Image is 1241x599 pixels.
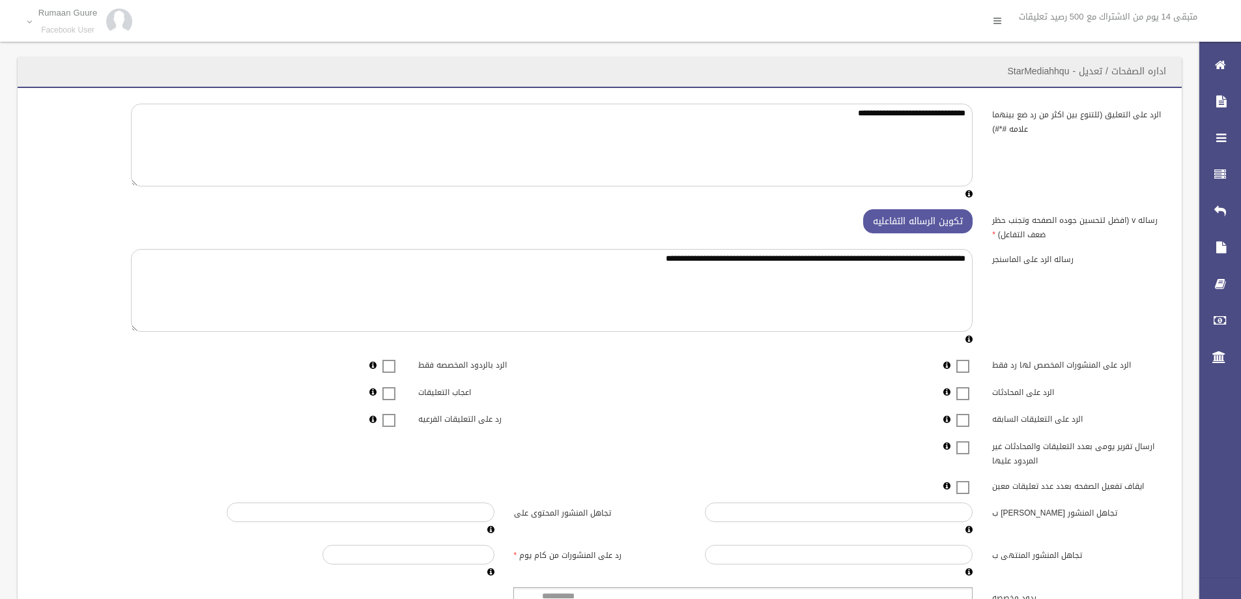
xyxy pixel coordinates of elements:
label: رساله v (افضل لتحسين جوده الصفحه وتجنب حظر ضعف التفاعل) [982,209,1174,242]
label: الرد على التعليقات السابقه [982,409,1174,427]
label: ارسال تقرير يومى بعدد التعليقات والمحادثات غير المردود عليها [982,435,1174,468]
label: ايقاف تفعيل الصفحه بعدد عدد تعليقات معين [982,475,1174,493]
img: 84628273_176159830277856_972693363922829312_n.jpg [106,8,132,35]
label: رساله الرد على الماسنجر [982,249,1174,267]
header: اداره الصفحات / تعديل - StarMediahhqu [991,59,1182,84]
button: تكوين الرساله التفاعليه [863,209,973,233]
label: الرد على التعليق (للتنوع بين اكثر من رد ضع بينهما علامه #*#) [982,104,1174,136]
small: Facebook User [38,25,97,35]
label: تجاهل المنشور [PERSON_NAME] ب [982,503,1174,521]
label: تجاهل المنشور المنتهى ب [982,545,1174,563]
label: رد على التعليقات الفرعيه [408,409,600,427]
label: الرد على المحادثات [982,381,1174,400]
p: Rumaan Guure [38,8,97,18]
label: اعجاب التعليقات [408,381,600,400]
label: الرد بالردود المخصصه فقط [408,355,600,373]
label: رد على المنشورات من كام يوم [504,545,696,563]
label: الرد على المنشورات المخصص لها رد فقط [982,355,1174,373]
label: تجاهل المنشور المحتوى على [504,503,696,521]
